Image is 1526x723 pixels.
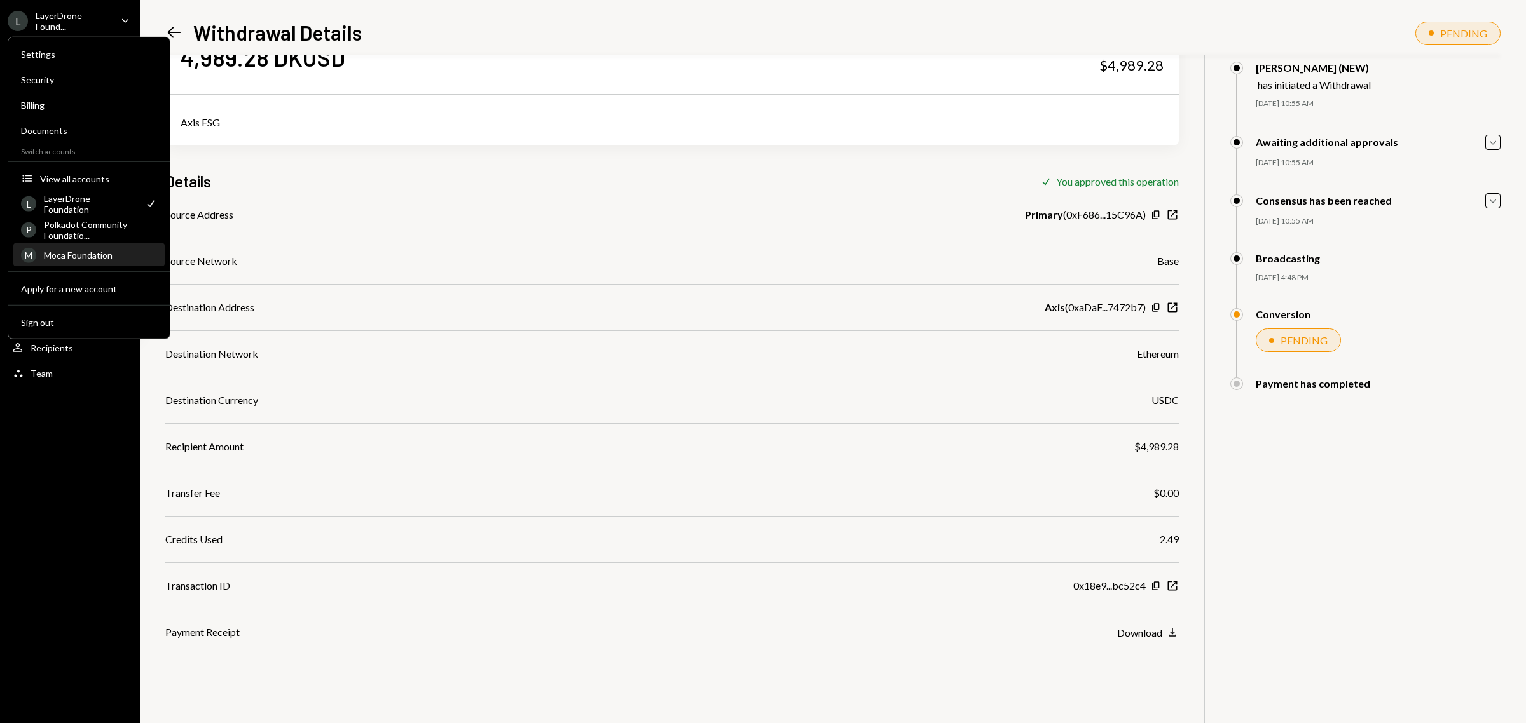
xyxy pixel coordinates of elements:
a: Billing [13,93,165,116]
div: ( 0xF686...15C96A ) [1025,207,1146,222]
div: Moca Foundation [44,250,157,260]
div: $0.00 [1153,485,1179,501]
div: LayerDrone Found... [36,10,111,32]
a: Documents [13,119,165,142]
div: Payment Receipt [165,625,240,640]
div: [PERSON_NAME] (NEW) [1256,62,1371,74]
div: Documents [21,125,157,136]
div: Awaiting additional approvals [1256,136,1398,148]
div: View all accounts [40,173,157,184]
div: 0x18e9...bc52c4 [1073,578,1146,593]
div: LayerDrone Foundation [44,193,137,215]
div: ( 0xaDaF...7472b7 ) [1045,300,1146,315]
div: Axis ESG [181,115,1164,130]
div: Conversion [1256,308,1310,320]
div: USDC [1151,393,1179,408]
div: Payment has completed [1256,377,1370,389]
div: Recipients [31,342,73,353]
div: M [21,247,36,262]
div: [DATE] 4:48 PM [1256,273,1501,283]
div: [DATE] 10:55 AM [1256,98,1501,109]
button: Download [1117,626,1179,640]
div: PENDING [1440,27,1487,39]
button: View all accounts [13,168,165,191]
div: Source Address [165,207,233,222]
div: Recipient Amount [165,439,244,454]
div: Apply for a new account [21,283,157,294]
div: Base [1157,253,1179,269]
div: Destination Currency [165,393,258,408]
div: Destination Network [165,346,258,361]
div: 4,989.28 DKUSD [181,43,345,72]
div: Transfer Fee [165,485,220,501]
div: 2.49 [1160,532,1179,547]
a: Recipients [8,336,132,359]
div: L [8,11,28,31]
div: Ethereum [1137,346,1179,361]
button: Sign out [13,311,165,334]
div: Download [1117,626,1162,639]
div: Sign out [21,316,157,327]
a: Security [13,68,165,91]
div: $4,989.28 [1099,57,1164,74]
b: Axis [1045,300,1065,315]
button: Apply for a new account [13,278,165,301]
div: Security [21,74,157,85]
div: Polkadot Community Foundatio... [44,219,157,240]
div: Destination Address [165,300,254,315]
div: Broadcasting [1256,252,1320,264]
div: L [21,196,36,212]
div: $4,989.28 [1134,439,1179,454]
a: PPolkadot Community Foundatio... [13,218,165,241]
div: [DATE] 10:55 AM [1256,216,1501,227]
a: Settings [13,43,165,65]
div: You approved this operation [1056,175,1179,187]
div: has initiated a Withdrawal [1258,79,1371,91]
a: Team [8,361,132,384]
div: P [21,222,36,237]
div: Transaction ID [165,578,230,593]
h1: Withdrawal Details [193,20,362,45]
div: Credits Used [165,532,223,547]
a: MMoca Foundation [13,243,165,266]
h3: Details [165,171,211,192]
div: Team [31,368,53,379]
div: Settings [21,49,157,60]
div: Billing [21,100,157,111]
b: Primary [1025,207,1063,222]
div: Switch accounts [8,144,170,156]
div: Source Network [165,253,237,269]
div: Consensus has been reached [1256,194,1392,206]
div: [DATE] 10:55 AM [1256,158,1501,168]
div: PENDING [1281,334,1328,346]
